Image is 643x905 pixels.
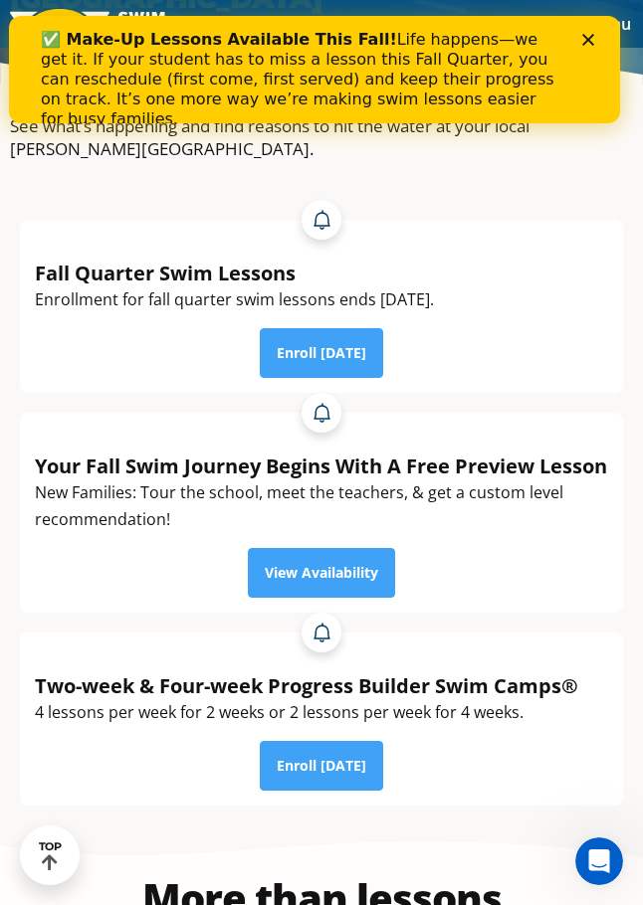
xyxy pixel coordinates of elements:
[10,85,633,190] div: See what’s happening and find reasons to hit the water at your local [PERSON_NAME][GEOGRAPHIC_DATA].
[35,452,608,479] div: Your Fall Swim Journey Begins With A Free Preview Lesson
[35,479,608,533] div: New Families: Tour the school, meet the teachers, & get a custom level recommendation!
[573,18,593,30] div: Close
[10,9,180,40] img: FOSS Swim School Logo
[39,840,62,871] div: TOP
[35,672,578,699] div: Two-week & Four-week Progress Builder Swim Camps®
[32,14,547,113] div: Life happens—we get it. If your student has to miss a lesson this Fall Quarter, you can reschedul...
[32,14,388,33] b: ✅ Make-Up Lessons Available This Fall!
[260,328,383,378] a: Enroll [DATE]
[575,837,623,885] iframe: Intercom live chat
[9,16,620,123] iframe: Intercom live chat banner
[575,9,643,39] button: Toggle navigation
[248,548,395,598] a: View Availability
[587,13,631,35] span: Menu
[35,699,578,726] div: 4 lessons per week for 2 weeks or 2 lessons per week for 4 weeks.
[35,286,434,313] div: Enrollment for fall quarter swim lessons ends [DATE].
[35,260,434,286] div: Fall Quarter Swim Lessons
[260,741,383,791] a: Enroll [DATE]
